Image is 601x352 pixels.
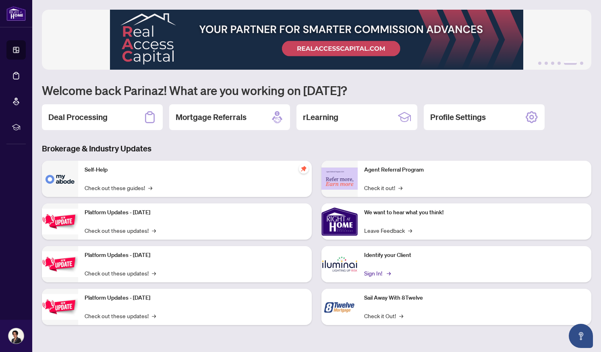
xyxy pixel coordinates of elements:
span: → [152,311,156,320]
a: Leave Feedback→ [364,226,412,235]
button: 4 [557,62,561,65]
img: logo [6,6,26,21]
p: Sail Away With 8Twelve [364,294,585,302]
img: Platform Updates - June 23, 2025 [42,294,78,319]
h3: Brokerage & Industry Updates [42,143,591,154]
img: Profile Icon [8,328,24,344]
img: Agent Referral Program [321,168,358,190]
span: → [152,269,156,277]
button: Open asap [569,324,593,348]
span: → [399,311,403,320]
img: We want to hear what you think! [321,203,358,240]
h1: Welcome back Parinaz! What are you working on [DATE]? [42,83,591,98]
img: Platform Updates - July 8, 2025 [42,251,78,277]
img: Identify your Client [321,246,358,282]
a: Check out these updates!→ [85,226,156,235]
button: 3 [551,62,554,65]
p: Platform Updates - [DATE] [85,294,305,302]
span: → [387,269,391,277]
a: Check out these updates!→ [85,311,156,320]
button: 2 [545,62,548,65]
a: Check out these updates!→ [85,269,156,277]
span: → [398,183,402,192]
img: Slide 4 [42,10,591,70]
p: Platform Updates - [DATE] [85,208,305,217]
h2: Mortgage Referrals [176,112,247,123]
p: Identify your Client [364,251,585,260]
button: 1 [538,62,541,65]
span: → [408,226,412,235]
p: Platform Updates - [DATE] [85,251,305,260]
span: pushpin [299,164,309,174]
img: Sail Away With 8Twelve [321,289,358,325]
button: 5 [564,62,577,65]
img: Self-Help [42,161,78,197]
p: Agent Referral Program [364,166,585,174]
span: → [152,226,156,235]
p: Self-Help [85,166,305,174]
h2: rLearning [303,112,338,123]
p: We want to hear what you think! [364,208,585,217]
a: Check out these guides!→ [85,183,152,192]
h2: Profile Settings [430,112,486,123]
a: Sign In!→ [364,269,390,277]
button: 6 [580,62,583,65]
a: Check it out!→ [364,183,402,192]
img: Platform Updates - July 21, 2025 [42,209,78,234]
h2: Deal Processing [48,112,108,123]
span: → [148,183,152,192]
a: Check it Out!→ [364,311,403,320]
